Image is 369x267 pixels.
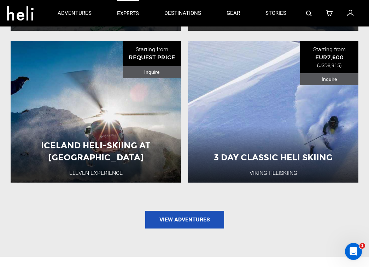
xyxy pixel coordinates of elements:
a: View Adventures [145,211,224,229]
p: adventures [58,10,92,17]
p: destinations [164,10,201,17]
p: experts [117,10,139,17]
iframe: Intercom live chat [345,243,362,260]
span: 1 [359,243,365,249]
img: search-bar-icon.svg [306,11,312,16]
